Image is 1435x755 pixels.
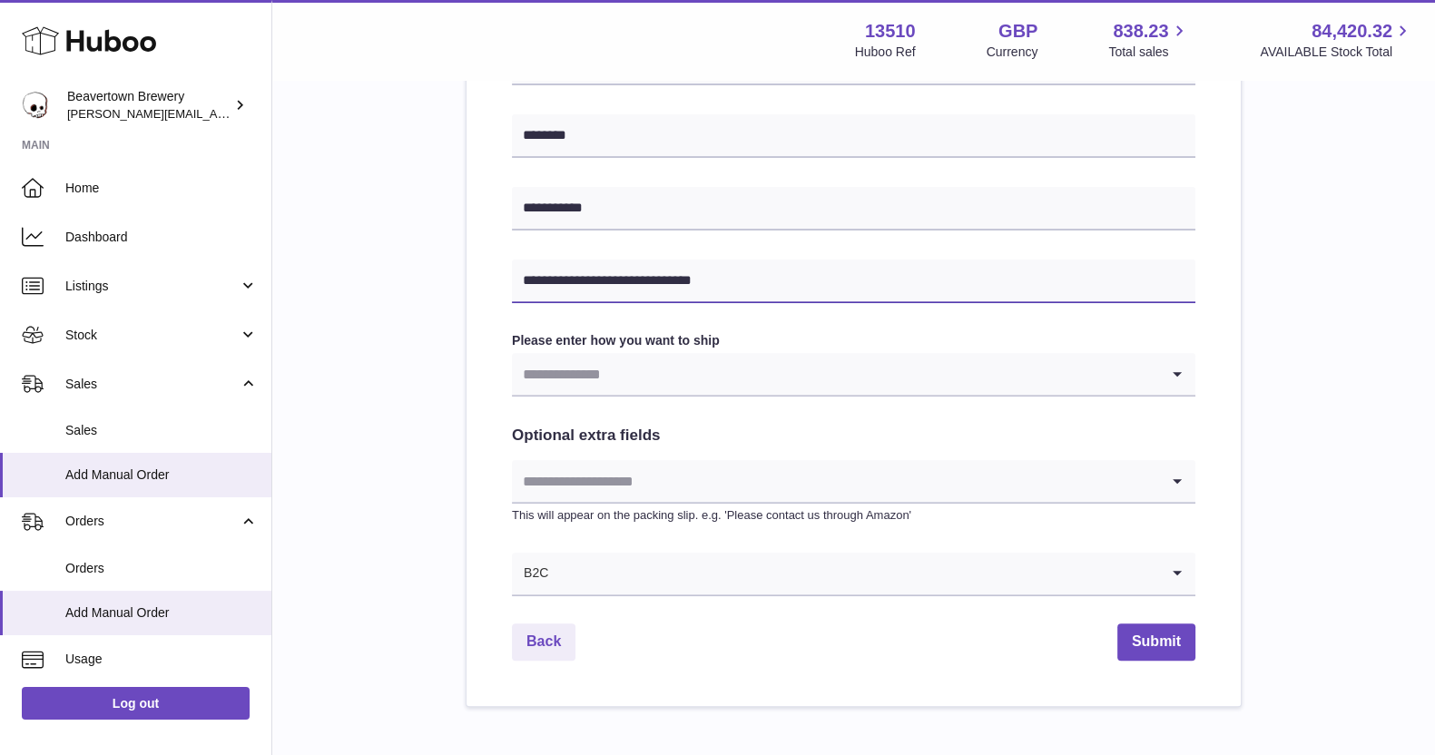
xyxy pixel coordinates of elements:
[65,560,258,577] span: Orders
[987,44,1038,61] div: Currency
[22,687,250,720] a: Log out
[65,513,239,530] span: Orders
[1108,19,1189,61] a: 838.23 Total sales
[1260,19,1413,61] a: 84,420.32 AVAILABLE Stock Total
[67,88,231,123] div: Beavertown Brewery
[512,460,1159,502] input: Search for option
[65,327,239,344] span: Stock
[22,92,49,119] img: richard.gilbert-cross@beavertownbrewery.co.uk
[65,229,258,246] span: Dashboard
[1108,44,1189,61] span: Total sales
[1113,19,1168,44] span: 838.23
[998,19,1037,44] strong: GBP
[512,623,575,661] a: Back
[512,426,1195,446] h2: Optional extra fields
[512,353,1195,397] div: Search for option
[512,353,1159,395] input: Search for option
[512,553,549,594] span: B2C
[67,106,461,121] span: [PERSON_NAME][EMAIL_ADDRESS][PERSON_NAME][DOMAIN_NAME]
[65,376,239,393] span: Sales
[512,507,1195,524] p: This will appear on the packing slip. e.g. 'Please contact us through Amazon'
[1260,44,1413,61] span: AVAILABLE Stock Total
[865,19,916,44] strong: 13510
[1312,19,1392,44] span: 84,420.32
[549,553,1159,594] input: Search for option
[65,278,239,295] span: Listings
[65,604,258,622] span: Add Manual Order
[512,332,1195,349] label: Please enter how you want to ship
[855,44,916,61] div: Huboo Ref
[65,466,258,484] span: Add Manual Order
[1117,623,1195,661] button: Submit
[65,422,258,439] span: Sales
[65,180,258,197] span: Home
[512,460,1195,504] div: Search for option
[65,651,258,668] span: Usage
[512,553,1195,596] div: Search for option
